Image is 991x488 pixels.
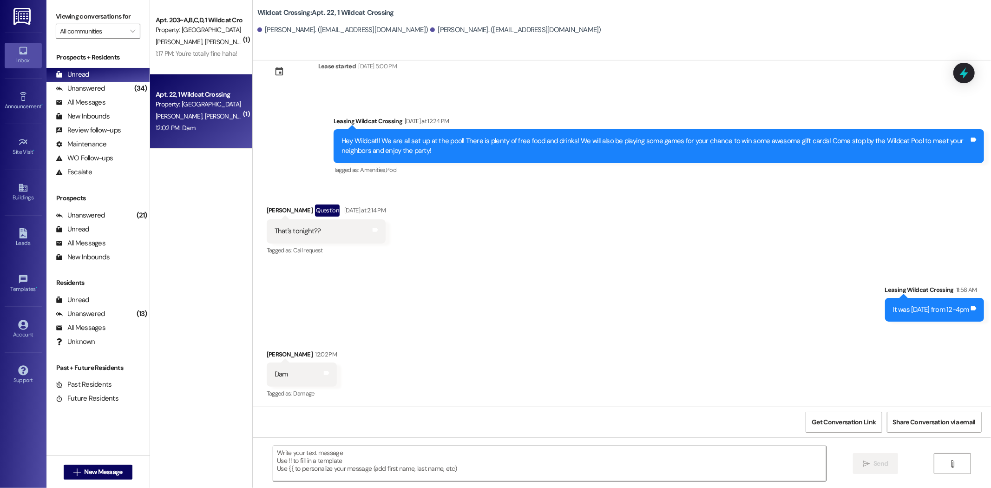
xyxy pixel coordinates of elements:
div: All Messages [56,238,105,248]
div: Lease started [318,61,356,71]
div: It was [DATE] from 12-4pm [893,305,969,315]
div: Unanswered [56,211,105,220]
div: 12:02 PM: Dam [156,124,195,132]
div: Apt. 22, 1 Wildcat Crossing [156,90,242,99]
div: [PERSON_NAME]. ([EMAIL_ADDRESS][DOMAIN_NAME]) [257,25,428,35]
div: [DATE] at 12:24 PM [402,116,449,126]
a: Site Visit • [5,134,42,159]
div: Unread [56,70,89,79]
div: 1:17 PM: You're totally fine haha! [156,49,237,58]
div: 11:58 AM [954,285,977,295]
span: • [33,147,35,154]
div: Dam [275,369,288,379]
i:  [863,460,870,468]
div: Prospects + Residents [46,53,150,62]
a: Leads [5,225,42,251]
a: Support [5,363,42,388]
div: Hey Wildcat!! We are all set up at the pool! There is plenty of free food and drinks! We will als... [341,136,969,156]
span: Call request [294,246,323,254]
a: Buildings [5,180,42,205]
div: Property: [GEOGRAPHIC_DATA] [156,99,242,109]
span: • [36,284,37,291]
button: Send [853,453,898,474]
div: [PERSON_NAME] [267,350,337,363]
div: Unanswered [56,309,105,319]
button: Get Conversation Link [806,412,882,433]
div: Unread [56,224,89,234]
div: All Messages [56,323,105,333]
div: Escalate [56,167,92,177]
div: Question [315,204,340,216]
div: Property: [GEOGRAPHIC_DATA] [156,25,242,35]
i:  [130,27,135,35]
div: (34) [132,81,150,96]
div: Tagged as: [267,387,337,400]
div: Unknown [56,337,95,347]
div: Future Residents [56,394,118,403]
span: Get Conversation Link [812,417,876,427]
div: WO Follow-ups [56,153,113,163]
label: Viewing conversations for [56,9,140,24]
button: New Message [64,465,132,480]
div: Review follow-ups [56,125,121,135]
span: Damage [294,389,315,397]
div: That's tonight?? [275,226,321,236]
input: All communities [60,24,125,39]
span: • [41,102,43,108]
i:  [949,460,956,468]
div: [PERSON_NAME] [267,204,386,219]
span: [PERSON_NAME] [204,112,251,120]
div: Apt. 203~A,B,C,D, 1 Wildcat Crossing [156,15,242,25]
div: Tagged as: [334,163,984,177]
div: Past Residents [56,380,112,389]
div: Leasing Wildcat Crossing [885,285,984,298]
span: [PERSON_NAME] [156,112,205,120]
div: Past + Future Residents [46,363,150,373]
div: (21) [134,208,150,223]
span: Pool [386,166,397,174]
span: Share Conversation via email [893,417,976,427]
a: Account [5,317,42,342]
button: Share Conversation via email [887,412,982,433]
span: Amenities , [361,166,387,174]
div: Residents [46,278,150,288]
div: Tagged as: [267,244,386,257]
div: [DATE] at 2:14 PM [342,205,386,215]
div: 12:02 PM [313,350,337,359]
div: Prospects [46,193,150,203]
div: [PERSON_NAME]. ([EMAIL_ADDRESS][DOMAIN_NAME]) [430,25,601,35]
span: [PERSON_NAME] [204,38,254,46]
i:  [73,468,80,476]
a: Inbox [5,43,42,68]
b: Wildcat Crossing: Apt. 22, 1 Wildcat Crossing [257,8,394,18]
div: Leasing Wildcat Crossing [334,116,984,129]
a: Templates • [5,271,42,297]
div: Maintenance [56,139,107,149]
div: Unanswered [56,84,105,93]
span: Send [873,459,888,468]
span: [PERSON_NAME] [156,38,205,46]
div: Unread [56,295,89,305]
div: All Messages [56,98,105,107]
div: New Inbounds [56,252,110,262]
span: New Message [84,467,122,477]
div: New Inbounds [56,112,110,121]
img: ResiDesk Logo [13,8,33,25]
div: [DATE] 5:00 PM [356,61,397,71]
div: (13) [134,307,150,321]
